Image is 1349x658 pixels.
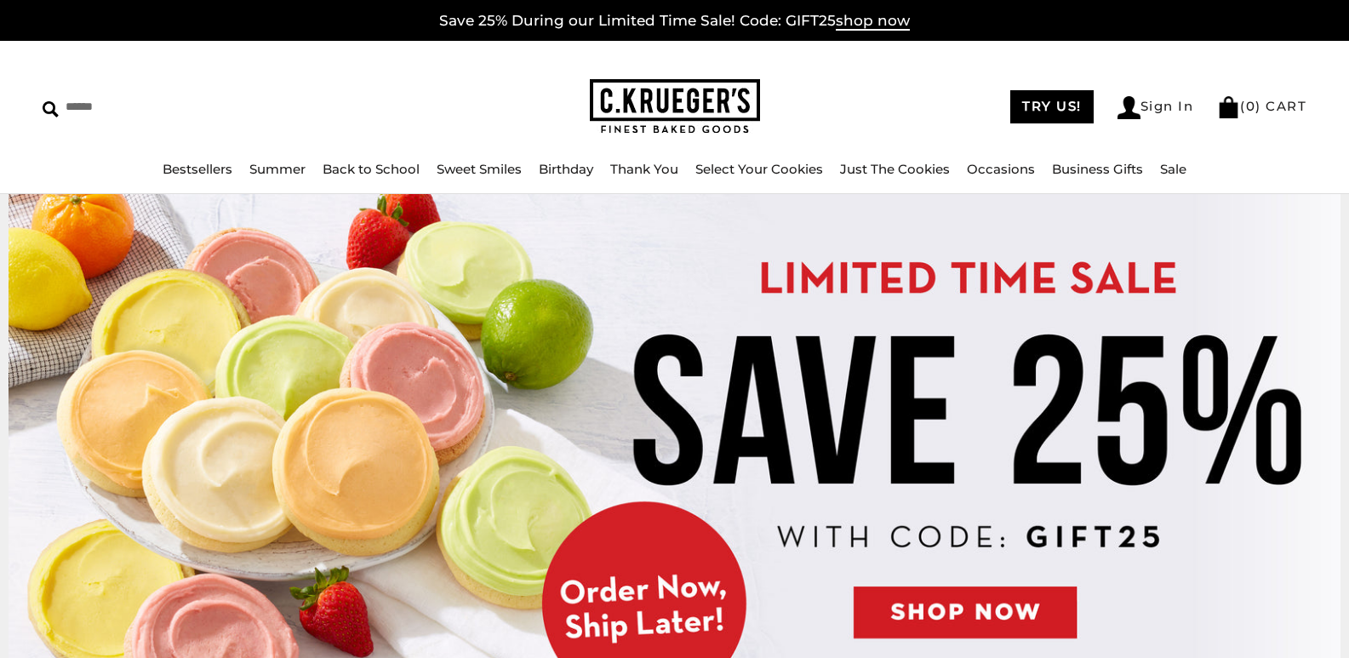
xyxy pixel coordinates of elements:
[590,79,760,134] img: C.KRUEGER'S
[610,161,678,177] a: Thank You
[249,161,306,177] a: Summer
[1217,96,1240,118] img: Bag
[836,12,910,31] span: shop now
[43,94,245,120] input: Search
[695,161,823,177] a: Select Your Cookies
[1052,161,1143,177] a: Business Gifts
[437,161,522,177] a: Sweet Smiles
[967,161,1035,177] a: Occasions
[1117,96,1194,119] a: Sign In
[323,161,420,177] a: Back to School
[1217,98,1306,114] a: (0) CART
[439,12,910,31] a: Save 25% During our Limited Time Sale! Code: GIFT25shop now
[539,161,593,177] a: Birthday
[1010,90,1094,123] a: TRY US!
[43,101,59,117] img: Search
[1117,96,1140,119] img: Account
[840,161,950,177] a: Just The Cookies
[1160,161,1186,177] a: Sale
[1246,98,1256,114] span: 0
[163,161,232,177] a: Bestsellers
